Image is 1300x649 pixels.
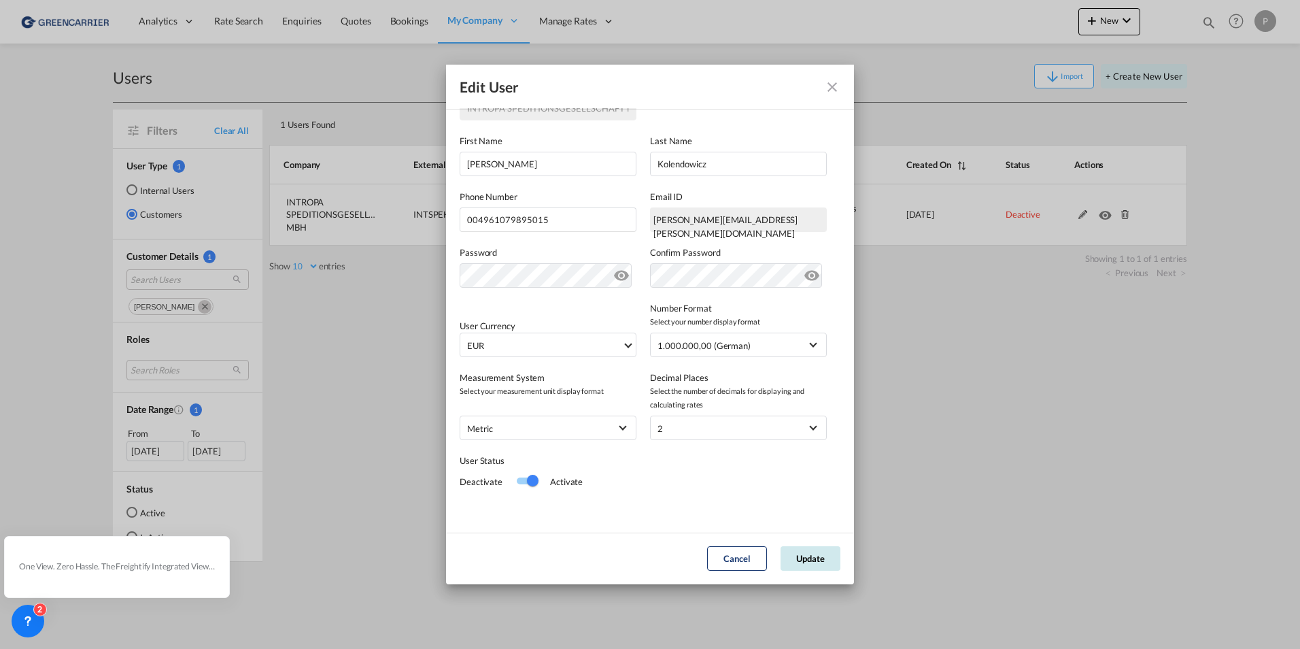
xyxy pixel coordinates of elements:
label: Email ID [650,190,827,203]
div: metric [467,423,492,434]
label: Measurement System [460,371,636,384]
label: User Currency [460,320,515,331]
div: User Status [460,454,650,467]
span: Select your measurement unit display format [460,384,636,398]
md-dialog: GeneralIntergration Details ... [446,65,854,584]
div: Activate [536,475,583,488]
button: Update [781,546,840,571]
md-icon: icon-close fg-AAA8AD [824,79,840,95]
input: 004961079895015 [460,207,636,232]
div: 1.000.000,00 (German) [657,340,751,351]
label: Password [460,246,636,259]
div: magdalena.kolendowicz@intropa.de [650,207,827,232]
div: Deactivate [460,475,516,488]
button: icon-close fg-AAA8AD [819,73,846,101]
md-switch: Switch 1 [516,471,536,492]
span: EUR [467,339,622,352]
label: First Name [460,134,636,148]
label: Last Name [650,134,827,148]
span: Select your number display format [650,315,827,329]
input: First name [460,152,636,176]
div: 2 [657,423,663,434]
label: Phone Number [460,190,636,203]
div: Edit User [460,78,519,96]
md-icon: icon-eye-off [804,265,820,281]
button: Cancel [707,546,767,571]
label: Confirm Password [650,246,827,259]
label: Decimal Places [650,371,827,384]
input: Last name [650,152,827,176]
span: Select the number of decimals for displaying and calculating rates [650,384,827,412]
label: Number Format [650,301,827,315]
md-select: Select Currency: € EUREuro [460,333,636,357]
md-icon: icon-eye-off [613,265,630,281]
